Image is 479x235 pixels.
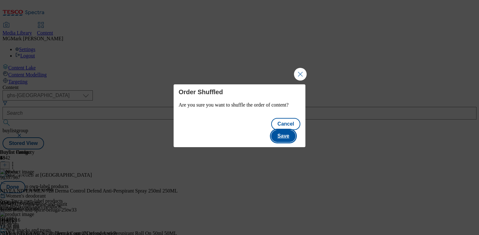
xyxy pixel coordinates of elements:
[271,130,296,142] button: Save
[271,118,300,130] button: Cancel
[179,88,301,96] h4: Order Shuffled
[294,68,307,81] button: Close Modal
[174,84,306,147] div: Modal
[179,102,301,108] p: Are you sure you want to shuffle the order of content?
